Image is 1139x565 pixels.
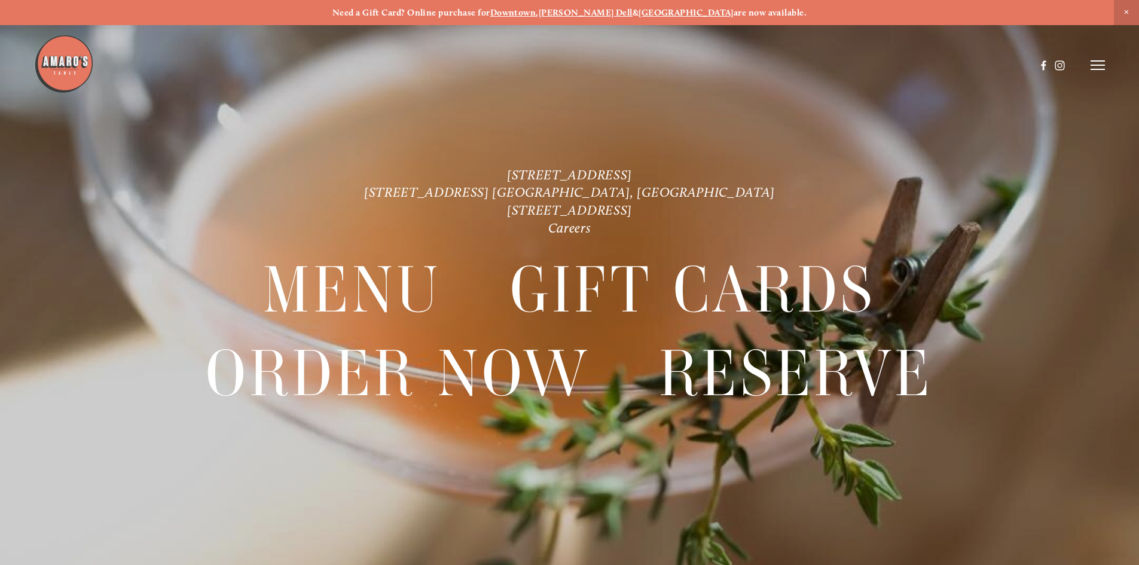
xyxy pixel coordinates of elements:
span: Menu [263,249,441,332]
a: Menu [263,249,441,331]
a: [STREET_ADDRESS] [507,167,632,183]
a: [PERSON_NAME] Dell [539,7,633,18]
img: Amaro's Table [34,34,94,94]
a: [STREET_ADDRESS] [GEOGRAPHIC_DATA], [GEOGRAPHIC_DATA] [364,184,775,200]
strong: Need a Gift Card? Online purchase for [332,7,490,18]
a: Order Now [206,332,590,414]
a: Downtown [490,7,536,18]
a: Gift Cards [510,249,876,331]
a: Careers [548,220,591,236]
a: Reserve [659,332,933,414]
strong: & [633,7,639,18]
a: [STREET_ADDRESS] [507,202,632,218]
a: [GEOGRAPHIC_DATA] [639,7,734,18]
strong: are now available. [734,7,807,18]
strong: , [536,7,538,18]
span: Gift Cards [510,249,876,332]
